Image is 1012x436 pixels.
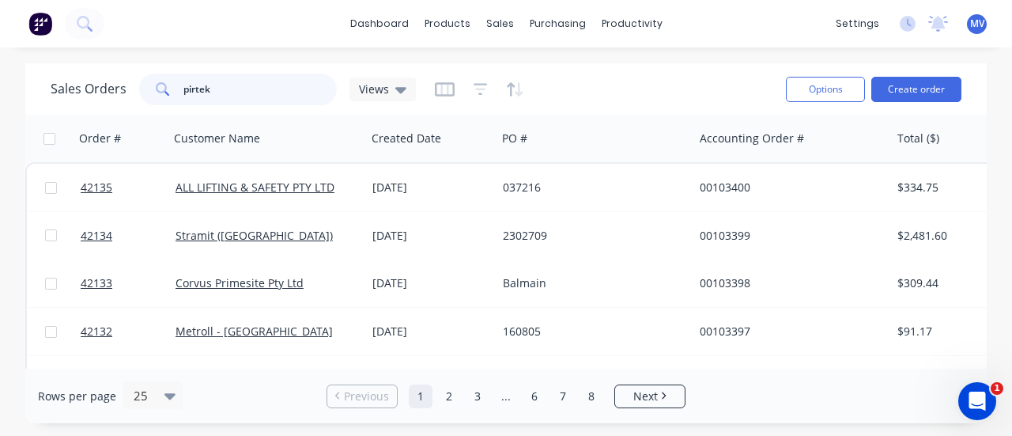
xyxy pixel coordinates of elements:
span: 1 [991,382,1003,395]
span: 42133 [81,275,112,291]
a: 42132 [81,308,176,355]
a: Page 6 [523,385,546,408]
span: Views [359,81,389,97]
div: 00103398 [700,275,875,291]
a: 42131 [81,356,176,404]
ul: Pagination [320,385,692,408]
div: $2,481.60 [897,228,990,244]
button: Create order [871,77,961,102]
div: $91.17 [897,324,990,339]
span: Previous [344,389,389,404]
a: Previous page [327,389,397,404]
div: productivity [594,12,670,36]
a: Metroll - [GEOGRAPHIC_DATA] [176,324,333,339]
div: [DATE] [372,180,490,195]
a: Page 1 is your current page [409,385,432,408]
button: Options [786,77,865,102]
a: dashboard [342,12,417,36]
img: Factory [28,12,52,36]
div: Created Date [372,131,441,146]
div: sales [478,12,522,36]
span: Next [633,389,658,404]
div: $334.75 [897,180,990,195]
h1: Sales Orders [51,82,126,97]
div: 037216 [503,180,678,195]
a: 42135 [81,164,176,211]
a: Stramit ([GEOGRAPHIC_DATA]) [176,228,333,243]
a: Page 2 [437,385,461,408]
div: products [417,12,478,36]
a: Next page [615,389,685,404]
div: PO # [502,131,527,146]
div: [DATE] [372,275,490,291]
a: Page 3 [466,385,489,408]
span: 42132 [81,324,112,339]
div: Accounting Order # [700,131,804,146]
a: Jump forward [494,385,518,408]
a: Page 8 [580,385,603,408]
div: 00103399 [700,228,875,244]
a: 42134 [81,212,176,260]
div: [DATE] [372,324,490,339]
span: Rows per page [38,389,116,404]
div: settings [828,12,887,36]
div: [DATE] [372,228,490,244]
a: Corvus Primesite Pty Ltd [176,275,304,290]
div: Order # [79,131,121,146]
div: 00103397 [700,324,875,339]
span: 42135 [81,180,112,195]
div: 160805 [503,324,678,339]
input: Search... [183,74,338,105]
div: Customer Name [174,131,260,146]
div: Total ($) [897,131,939,146]
div: $309.44 [897,275,990,291]
iframe: Intercom live chat [958,382,996,420]
a: 42133 [81,260,176,307]
div: 2302709 [503,228,678,244]
a: ALL LIFTING & SAFETY PTY LTD [176,180,334,195]
div: 00103400 [700,180,875,195]
a: Page 7 [551,385,575,408]
div: purchasing [522,12,594,36]
span: 42134 [81,228,112,244]
span: MV [970,17,984,31]
div: Balmain [503,275,678,291]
